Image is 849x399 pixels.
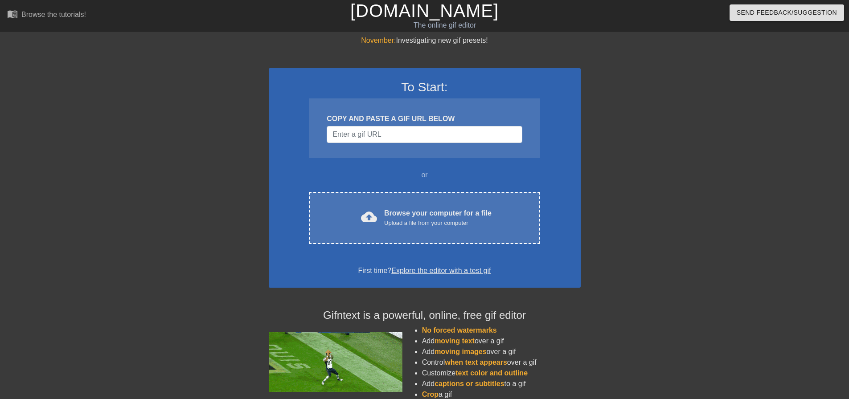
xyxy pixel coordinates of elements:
span: text color and outline [455,369,528,377]
div: Investigating new gif presets! [269,35,581,46]
input: Username [327,126,522,143]
li: Add over a gif [422,336,581,346]
div: The online gif editor [287,20,602,31]
div: Browse the tutorials! [21,11,86,18]
li: Control over a gif [422,357,581,368]
span: Crop [422,391,439,398]
span: Send Feedback/Suggestion [737,7,837,18]
div: Browse your computer for a file [384,208,492,228]
a: Explore the editor with a test gif [391,267,491,274]
div: First time? [280,265,569,276]
li: Add to a gif [422,379,581,389]
a: Browse the tutorials! [7,8,86,22]
span: cloud_upload [361,209,377,225]
span: No forced watermarks [422,326,497,334]
span: when text appears [445,358,507,366]
li: Add over a gif [422,346,581,357]
h4: Gifntext is a powerful, online, free gif editor [269,309,581,322]
span: menu_book [7,8,18,19]
img: football_small.gif [269,332,402,392]
a: [DOMAIN_NAME] [350,1,499,20]
button: Send Feedback/Suggestion [730,4,844,21]
span: moving text [435,337,475,345]
span: moving images [435,348,486,355]
span: November: [361,37,396,44]
div: COPY AND PASTE A GIF URL BELOW [327,114,522,124]
h3: To Start: [280,80,569,95]
span: captions or subtitles [435,380,504,387]
li: Customize [422,368,581,379]
div: or [292,170,558,180]
div: Upload a file from your computer [384,219,492,228]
